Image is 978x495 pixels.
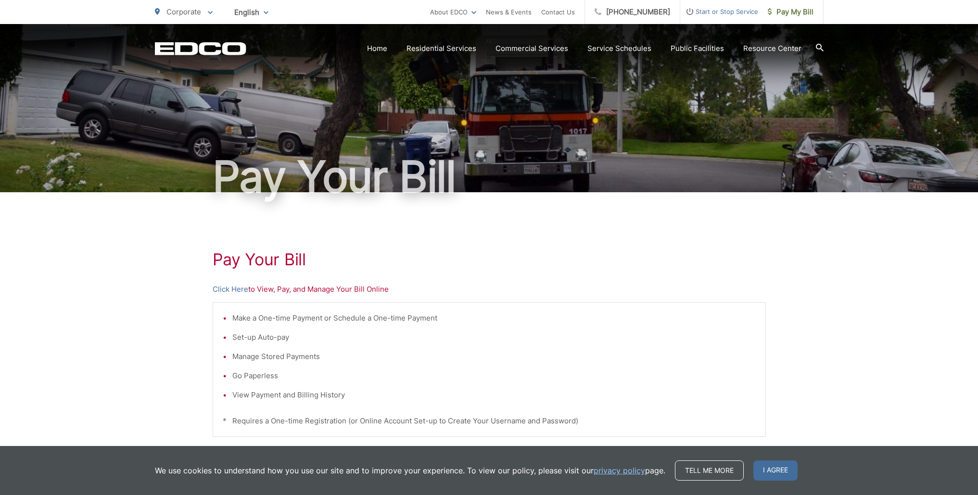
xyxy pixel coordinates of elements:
a: EDCD logo. Return to the homepage. [155,42,246,55]
a: About EDCO [430,6,476,18]
a: Residential Services [406,43,476,54]
a: Service Schedules [587,43,651,54]
h1: Pay Your Bill [155,153,824,201]
a: News & Events [486,6,532,18]
a: Commercial Services [495,43,568,54]
span: Pay My Bill [768,6,813,18]
li: Go Paperless [232,370,756,382]
p: * Requires a One-time Registration (or Online Account Set-up to Create Your Username and Password) [223,415,756,427]
span: I agree [753,460,798,481]
a: Resource Center [743,43,801,54]
a: Click Here [213,284,248,295]
li: Set-up Auto-pay [232,332,756,343]
p: to View, Pay, and Manage Your Bill Online [213,284,766,295]
li: Manage Stored Payments [232,351,756,362]
span: Corporate [166,7,201,16]
li: Make a One-time Payment or Schedule a One-time Payment [232,312,756,324]
li: View Payment and Billing History [232,389,756,401]
a: Public Facilities [671,43,724,54]
span: English [227,4,276,21]
a: privacy policy [594,465,645,476]
h1: Pay Your Bill [213,250,766,269]
a: Home [367,43,387,54]
a: Contact Us [541,6,575,18]
p: We use cookies to understand how you use our site and to improve your experience. To view our pol... [155,465,665,476]
a: Tell me more [675,460,744,481]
